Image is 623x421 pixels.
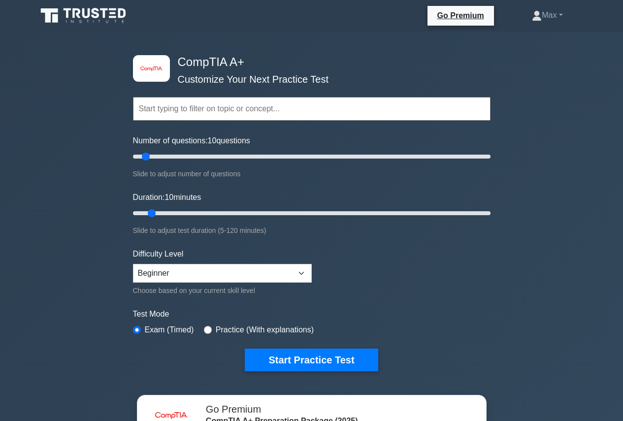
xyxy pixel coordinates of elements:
button: Start Practice Test [245,349,378,371]
span: 10 [208,136,217,145]
a: Go Premium [431,9,490,22]
div: Slide to adjust number of questions [133,168,491,180]
div: Slide to adjust test duration (5-120 minutes) [133,225,491,236]
label: Duration: minutes [133,192,201,203]
label: Exam (Timed) [145,324,194,336]
input: Start typing to filter on topic or concept... [133,97,491,121]
label: Test Mode [133,308,491,320]
h4: CompTIA A+ [174,55,442,69]
label: Difficulty Level [133,248,184,260]
label: Practice (With explanations) [216,324,314,336]
div: Choose based on your current skill level [133,285,312,296]
span: 10 [164,193,173,201]
label: Number of questions: questions [133,135,250,147]
a: Max [508,5,586,25]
